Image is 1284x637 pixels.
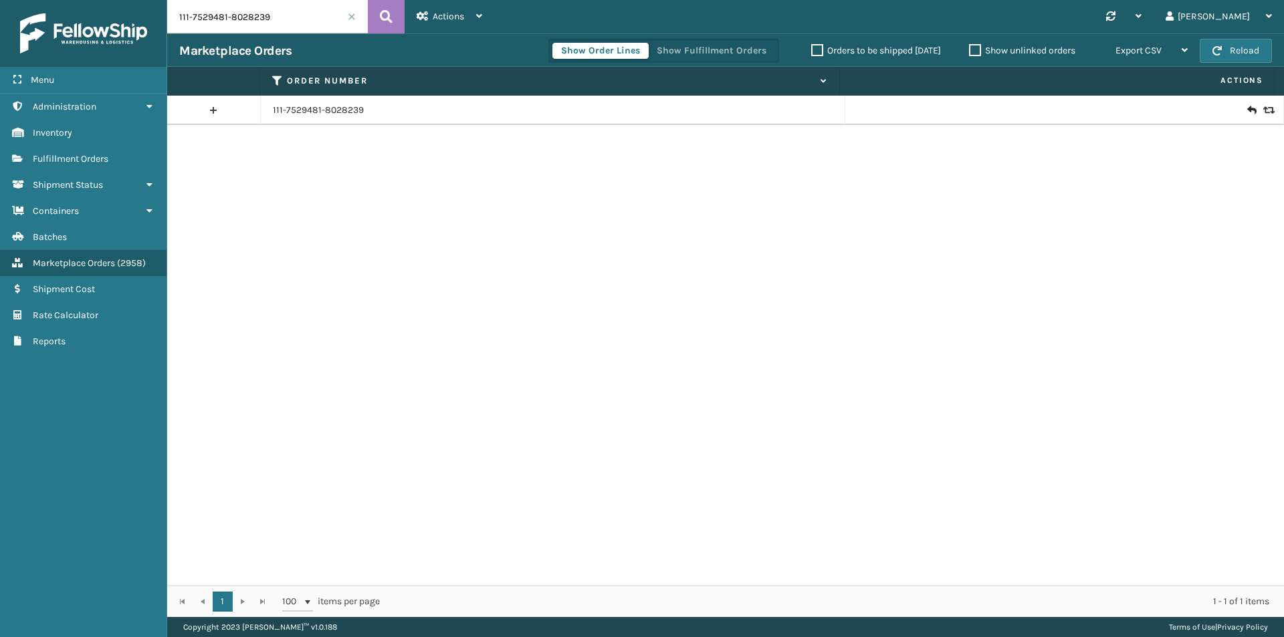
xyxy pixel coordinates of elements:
[183,617,337,637] p: Copyright 2023 [PERSON_NAME]™ v 1.0.188
[287,75,814,87] label: Order Number
[1200,39,1272,63] button: Reload
[433,11,464,22] span: Actions
[844,70,1271,92] span: Actions
[179,43,292,59] h3: Marketplace Orders
[33,309,98,321] span: Rate Calculator
[552,43,649,59] button: Show Order Lines
[33,153,108,164] span: Fulfillment Orders
[1263,106,1271,115] i: Replace
[33,283,95,295] span: Shipment Cost
[648,43,775,59] button: Show Fulfillment Orders
[31,74,54,86] span: Menu
[33,257,115,269] span: Marketplace Orders
[33,179,103,190] span: Shipment Status
[282,592,380,612] span: items per page
[273,104,364,117] a: 111-7529481-8028239
[969,45,1075,56] label: Show unlinked orders
[213,592,233,612] a: 1
[33,336,66,347] span: Reports
[117,257,146,269] span: ( 2958 )
[1169,622,1215,632] a: Terms of Use
[282,595,302,608] span: 100
[33,231,67,243] span: Batches
[33,101,96,112] span: Administration
[33,205,79,217] span: Containers
[399,595,1269,608] div: 1 - 1 of 1 items
[1247,104,1255,117] i: Create Return Label
[1217,622,1268,632] a: Privacy Policy
[1169,617,1268,637] div: |
[1115,45,1162,56] span: Export CSV
[33,127,72,138] span: Inventory
[811,45,941,56] label: Orders to be shipped [DATE]
[20,13,147,53] img: logo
